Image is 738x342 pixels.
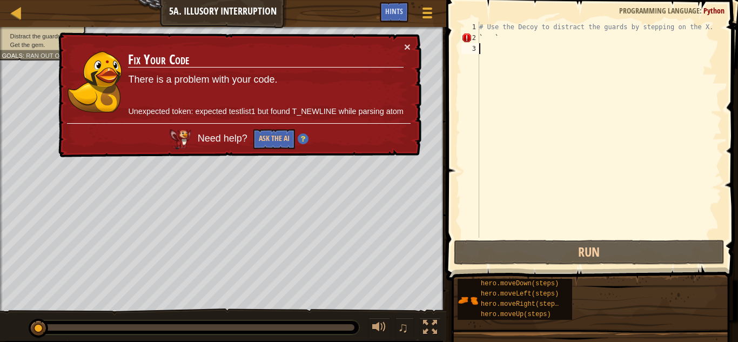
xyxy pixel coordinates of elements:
button: Adjust volume [368,318,390,340]
span: : [700,5,703,16]
span: Hints [385,6,403,16]
span: Need help? [198,133,250,144]
span: Get the gem. [10,41,45,48]
li: Get the gem. [2,41,80,49]
button: Run [454,240,724,265]
div: 1 [461,22,479,32]
span: : [23,52,26,59]
h3: Fix Your Code [128,52,403,68]
span: Python [703,5,724,16]
span: Ran out of time [26,52,79,59]
span: hero.moveDown(steps) [481,280,559,287]
p: Unexpected token: expected testlist1 but found T_NEWLINE while parsing atom [128,106,403,117]
img: Hint [298,133,308,144]
img: portrait.png [458,290,478,311]
img: duck_okar.png [68,51,122,112]
button: ♫ [395,318,414,340]
span: Programming language [619,5,700,16]
span: hero.moveLeft(steps) [481,290,559,298]
span: Goals [2,52,23,59]
li: Distract the guards. [2,32,80,41]
p: There is a problem with your code. [128,73,403,87]
span: Distract the guards. [10,32,63,39]
button: × [404,41,411,52]
span: hero.moveRight(steps) [481,300,562,308]
div: 2 [461,32,479,43]
span: hero.moveUp(steps) [481,311,551,318]
button: Show game menu [414,2,441,28]
span: ♫ [398,319,408,336]
button: Toggle fullscreen [419,318,441,340]
div: 3 [461,43,479,54]
button: Ask the AI [253,129,295,149]
img: AI [170,129,191,149]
